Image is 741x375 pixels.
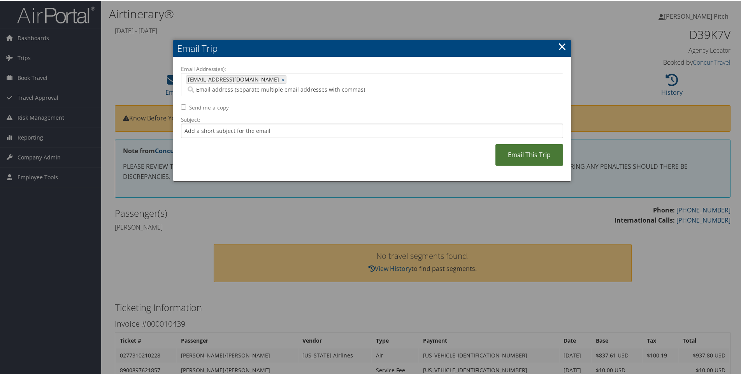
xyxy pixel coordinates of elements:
[186,75,279,83] span: [EMAIL_ADDRESS][DOMAIN_NAME]
[189,103,229,111] label: Send me a copy
[181,115,563,123] label: Subject:
[173,39,571,56] h2: Email Trip
[495,143,563,165] a: Email This Trip
[181,123,563,137] input: Add a short subject for the email
[281,75,286,83] a: ×
[181,64,563,72] label: Email Address(es):
[186,85,489,93] input: Email address (Separate multiple email addresses with commas)
[558,38,567,53] a: ×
